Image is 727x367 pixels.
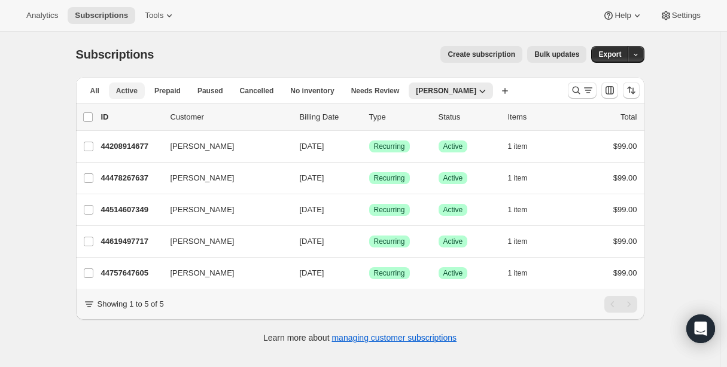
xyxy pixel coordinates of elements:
[443,237,463,246] span: Active
[68,7,135,24] button: Subscriptions
[101,140,161,152] p: 44208914677
[672,11,701,20] span: Settings
[300,173,324,182] span: [DATE]
[495,82,515,99] button: Create new view
[508,170,541,186] button: 1 item
[300,268,324,277] span: [DATE]
[171,140,235,152] span: [PERSON_NAME]
[534,50,579,59] span: Bulk updates
[613,173,637,182] span: $99.00
[171,172,235,184] span: [PERSON_NAME]
[163,232,283,251] button: [PERSON_NAME]
[101,236,161,247] p: 44619497717
[508,233,541,250] button: 1 item
[101,233,637,250] div: 44619497717[PERSON_NAME][DATE]SuccessRecurringSuccessActive1 item$99.00
[416,86,476,96] span: [PERSON_NAME]
[154,86,181,96] span: Prepaid
[300,111,360,123] p: Billing Date
[508,237,528,246] span: 1 item
[508,138,541,155] button: 1 item
[163,264,283,283] button: [PERSON_NAME]
[598,50,621,59] span: Export
[171,267,235,279] span: [PERSON_NAME]
[101,111,637,123] div: IDCustomerBilling DateTypeStatusItemsTotal
[98,298,164,310] p: Showing 1 to 5 of 5
[443,268,463,278] span: Active
[613,237,637,246] span: $99.00
[508,201,541,218] button: 1 item
[101,138,637,155] div: 44208914677[PERSON_NAME][DATE]SuccessRecurringSuccessActive1 item$99.00
[101,265,637,282] div: 44757647605[PERSON_NAME][DATE]SuccessRecurringSuccessActive1 item$99.00
[75,11,128,20] span: Subscriptions
[171,236,235,247] span: [PERSON_NAME]
[374,205,405,215] span: Recurring
[374,142,405,151] span: Recurring
[686,314,715,343] div: Open Intercom Messenger
[613,205,637,214] span: $99.00
[615,11,631,20] span: Help
[240,86,274,96] span: Cancelled
[101,204,161,216] p: 44514607349
[331,333,457,342] a: managing customer subscriptions
[101,170,637,186] div: 44478267637[PERSON_NAME][DATE]SuccessRecurringSuccessActive1 item$99.00
[197,86,223,96] span: Paused
[595,7,650,24] button: Help
[19,7,65,24] button: Analytics
[613,142,637,151] span: $99.00
[568,82,597,99] button: Search and filter results
[300,142,324,151] span: [DATE]
[300,205,324,214] span: [DATE]
[527,46,586,63] button: Bulk updates
[26,11,58,20] span: Analytics
[448,50,515,59] span: Create subscription
[604,296,637,313] nav: Pagination
[351,86,400,96] span: Needs Review
[508,265,541,282] button: 1 item
[591,46,628,63] button: Export
[374,268,405,278] span: Recurring
[623,82,640,99] button: Sort the results
[443,205,463,215] span: Active
[163,200,283,219] button: [PERSON_NAME]
[76,48,154,61] span: Subscriptions
[374,173,405,183] span: Recurring
[613,268,637,277] span: $99.00
[145,11,163,20] span: Tools
[138,7,182,24] button: Tools
[443,142,463,151] span: Active
[163,137,283,156] button: [PERSON_NAME]
[374,237,405,246] span: Recurring
[440,46,522,63] button: Create subscription
[439,111,498,123] p: Status
[163,169,283,188] button: [PERSON_NAME]
[601,82,618,99] button: Customize table column order and visibility
[508,111,568,123] div: Items
[171,111,290,123] p: Customer
[290,86,334,96] span: No inventory
[508,173,528,183] span: 1 item
[90,86,99,96] span: All
[116,86,138,96] span: Active
[101,111,161,123] p: ID
[263,332,457,344] p: Learn more about
[369,111,429,123] div: Type
[508,205,528,215] span: 1 item
[101,201,637,218] div: 44514607349[PERSON_NAME][DATE]SuccessRecurringSuccessActive1 item$99.00
[101,267,161,279] p: 44757647605
[443,173,463,183] span: Active
[620,111,637,123] p: Total
[508,142,528,151] span: 1 item
[101,172,161,184] p: 44478267637
[171,204,235,216] span: [PERSON_NAME]
[653,7,708,24] button: Settings
[508,268,528,278] span: 1 item
[300,237,324,246] span: [DATE]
